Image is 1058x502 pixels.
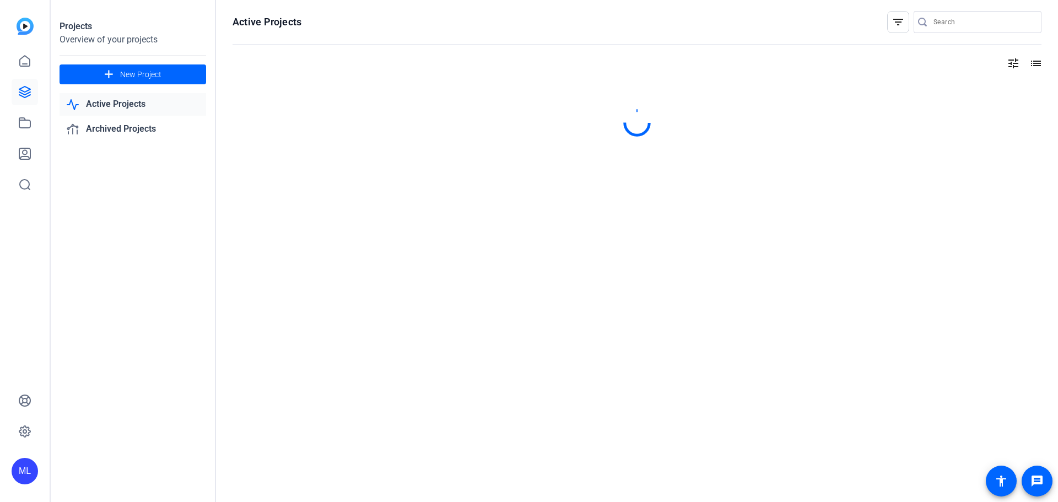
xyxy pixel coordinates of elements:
div: Projects [60,20,206,33]
img: blue-gradient.svg [17,18,34,35]
mat-icon: tune [1007,57,1020,70]
div: ML [12,458,38,484]
span: New Project [120,69,161,80]
mat-icon: filter_list [892,15,905,29]
button: New Project [60,64,206,84]
mat-icon: message [1030,474,1044,488]
h1: Active Projects [233,15,301,29]
mat-icon: add [102,68,116,82]
mat-icon: list [1028,57,1041,70]
input: Search [933,15,1033,29]
a: Archived Projects [60,118,206,141]
div: Overview of your projects [60,33,206,46]
a: Active Projects [60,93,206,116]
mat-icon: accessibility [995,474,1008,488]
